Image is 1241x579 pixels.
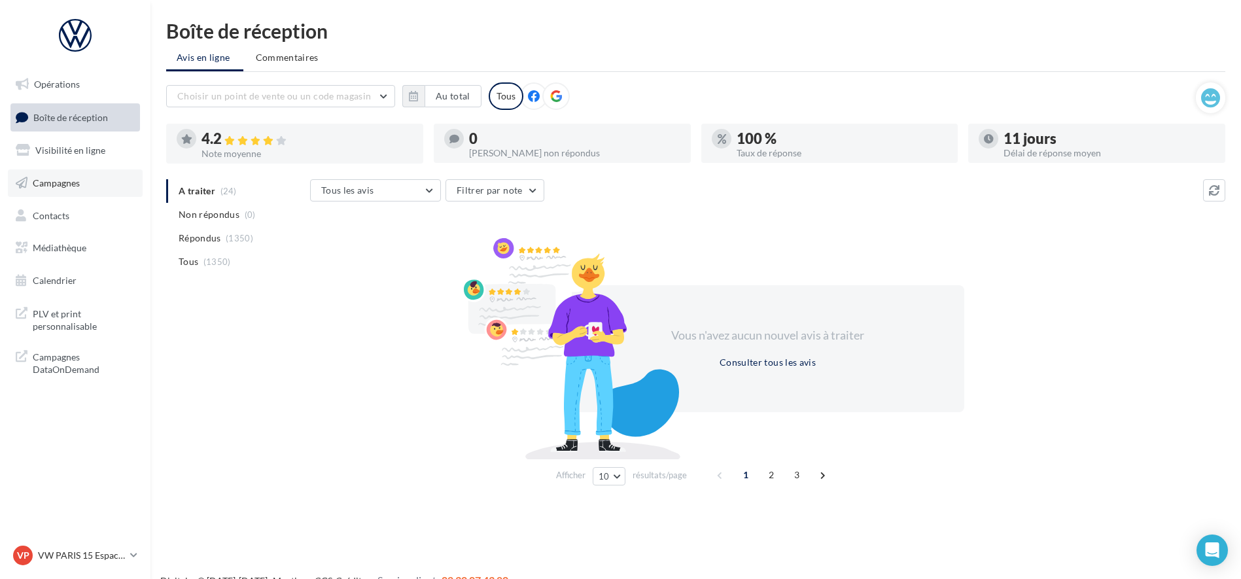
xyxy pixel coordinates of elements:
[8,137,143,164] a: Visibilité en ligne
[34,79,80,90] span: Opérations
[321,184,374,196] span: Tous les avis
[1004,149,1215,158] div: Délai de réponse moyen
[33,177,80,188] span: Campagnes
[469,132,680,146] div: 0
[469,149,680,158] div: [PERSON_NAME] non répondus
[203,256,231,267] span: (1350)
[402,85,481,107] button: Au total
[446,179,544,202] button: Filtrer par note
[33,111,108,122] span: Boîte de réception
[489,82,523,110] div: Tous
[33,209,69,220] span: Contacts
[33,305,135,333] span: PLV et print personnalisable
[786,465,807,485] span: 3
[33,348,135,376] span: Campagnes DataOnDemand
[33,242,86,253] span: Médiathèque
[714,355,821,370] button: Consulter tous les avis
[166,85,395,107] button: Choisir un point de vente ou un code magasin
[737,149,948,158] div: Taux de réponse
[633,469,687,482] span: résultats/page
[38,549,125,562] p: VW PARIS 15 Espace Suffren
[599,471,610,482] span: 10
[556,469,586,482] span: Afficher
[8,343,143,381] a: Campagnes DataOnDemand
[35,145,105,156] span: Visibilité en ligne
[17,549,29,562] span: VP
[8,71,143,98] a: Opérations
[8,300,143,338] a: PLV et print personnalisable
[8,103,143,132] a: Boîte de réception
[425,85,481,107] button: Au total
[310,179,441,202] button: Tous les avis
[735,465,756,485] span: 1
[256,51,319,64] span: Commentaires
[1004,132,1215,146] div: 11 jours
[655,327,881,344] div: Vous n'avez aucun nouvel avis à traiter
[201,149,413,158] div: Note moyenne
[8,267,143,294] a: Calendrier
[245,209,256,220] span: (0)
[761,465,782,485] span: 2
[8,169,143,197] a: Campagnes
[33,275,77,286] span: Calendrier
[177,90,371,101] span: Choisir un point de vente ou un code magasin
[593,467,626,485] button: 10
[8,234,143,262] a: Médiathèque
[1197,535,1228,566] div: Open Intercom Messenger
[226,233,253,243] span: (1350)
[166,21,1225,41] div: Boîte de réception
[179,232,221,245] span: Répondus
[8,202,143,230] a: Contacts
[737,132,948,146] div: 100 %
[179,255,198,268] span: Tous
[179,208,239,221] span: Non répondus
[10,543,140,568] a: VP VW PARIS 15 Espace Suffren
[201,132,413,147] div: 4.2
